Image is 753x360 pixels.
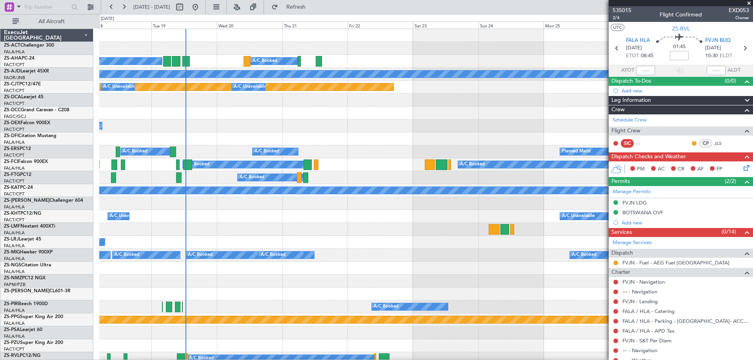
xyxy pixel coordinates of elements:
a: FAPM/PZB [4,282,25,288]
button: All Aircraft [9,15,85,28]
span: ZS-AHA [4,56,22,61]
div: Wed 20 [217,22,282,29]
input: Trip Number [24,1,69,13]
a: Manage Services [613,239,652,247]
span: ALDT [728,67,740,74]
span: Flight Crew [611,127,640,136]
div: Sun 24 [478,22,544,29]
a: FALA/HLA [4,308,25,313]
a: ZS-NGSCitation Ultra [4,263,51,268]
a: Manage Permits [613,188,651,196]
input: --:-- [636,66,655,75]
div: Sat 23 [413,22,478,29]
a: --- - Navigation [622,347,657,354]
span: Owner [729,14,749,21]
a: ZS-AHAPC-24 [4,56,35,61]
div: A/C Booked [123,146,147,157]
span: [DATE] [705,44,721,52]
a: FALA/HLA [4,165,25,171]
span: CR [678,165,684,173]
span: 08:45 [641,52,653,60]
div: Flight Confirmed [660,11,702,19]
a: FAGC/GCJ [4,114,26,119]
span: (0/0) [725,77,736,85]
span: (0/14) [722,228,736,236]
a: ZS-[PERSON_NAME]CL601-3R [4,289,71,293]
div: FVJN LDG [622,199,647,206]
span: PM [637,165,645,173]
a: FALA/HLA [4,49,25,55]
a: FVJN - Navigation [622,279,665,285]
a: ZS-LMFNextant 400XTi [4,224,55,229]
span: ZS-LMF [4,224,20,229]
span: Permits [611,177,630,186]
span: ZS-[PERSON_NAME] [4,198,49,203]
span: ZS-RVL [4,353,20,358]
span: ZS-PSA [4,327,20,332]
a: FALA/HLA [4,139,25,145]
span: ZS-NGS [4,263,21,268]
span: [DATE] [626,44,642,52]
div: A/C Booked [261,249,286,261]
span: ZS-MIG [4,250,20,255]
span: Charter [611,268,630,277]
div: A/C Unavailable [562,210,595,222]
div: A/C Booked [374,301,398,313]
button: Refresh [268,1,315,13]
div: Fri 22 [347,22,413,29]
span: ELDT [720,52,732,60]
div: A/C Booked [188,249,213,261]
a: FVJN - S&T Per Diem [622,337,671,344]
div: CP [699,139,712,148]
div: SIC [621,139,634,148]
div: - - [636,140,653,147]
div: A/C Booked [460,159,485,170]
a: ZS-MIGHawker 900XP [4,250,53,255]
a: FACT/CPT [4,127,24,132]
a: FACT/CPT [4,191,24,197]
span: ZS-PZU [4,340,20,345]
span: ZS-PPG [4,315,20,319]
div: Planned Maint [562,146,591,157]
a: ZS-PZUSuper King Air 200 [4,340,63,345]
a: ZS-ERSPC12 [4,147,31,151]
a: ZS-AJDLearjet 45XR [4,69,49,74]
a: ZS-DFICitation Mustang [4,134,56,138]
a: ZS-PSALearjet 60 [4,327,42,332]
span: FP [717,165,722,173]
span: AC [658,165,665,173]
div: Thu 21 [282,22,348,29]
a: ZS-KHTPC12/NG [4,211,41,216]
span: EXD053 [729,6,749,14]
a: FACT/CPT [4,217,24,223]
a: FVJN - Landing [622,298,658,305]
div: A/C Booked [572,249,597,261]
span: ZS-KHT [4,211,20,216]
a: FACT/CPT [4,152,24,158]
div: A/C Booked [255,146,279,157]
div: A/C Unavailable [103,81,136,93]
div: A/C Booked [240,172,264,183]
span: AF [697,165,704,173]
span: ZS-CJT [4,82,19,87]
div: Add new [622,219,749,226]
a: FACT/CPT [4,88,24,94]
span: ZS-LRJ [4,237,19,242]
a: ZS-NMZPC12 NGX [4,276,45,280]
a: FALA / HLA - APD Tax [622,327,675,334]
span: ZS-DCC [4,108,21,112]
a: FALA / HLA - Parking - [GEOGRAPHIC_DATA]- ACC # 1800 [622,318,749,324]
span: Services [611,228,632,237]
a: Schedule Crew [613,116,647,124]
a: FACT/CPT [4,62,24,68]
span: ZS-KAT [4,185,20,190]
a: ZS-ACTChallenger 300 [4,43,54,48]
a: FALA/HLA [4,204,25,210]
a: ZS-PPGSuper King Air 200 [4,315,63,319]
a: ZS-PIRBeech 1900D [4,302,48,306]
span: Dispatch To-Dos [611,77,651,86]
a: FACT/CPT [4,178,24,184]
span: ZS-RVL [672,25,690,33]
span: ZS-FTG [4,172,20,177]
span: Dispatch Checks and Weather [611,152,686,161]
